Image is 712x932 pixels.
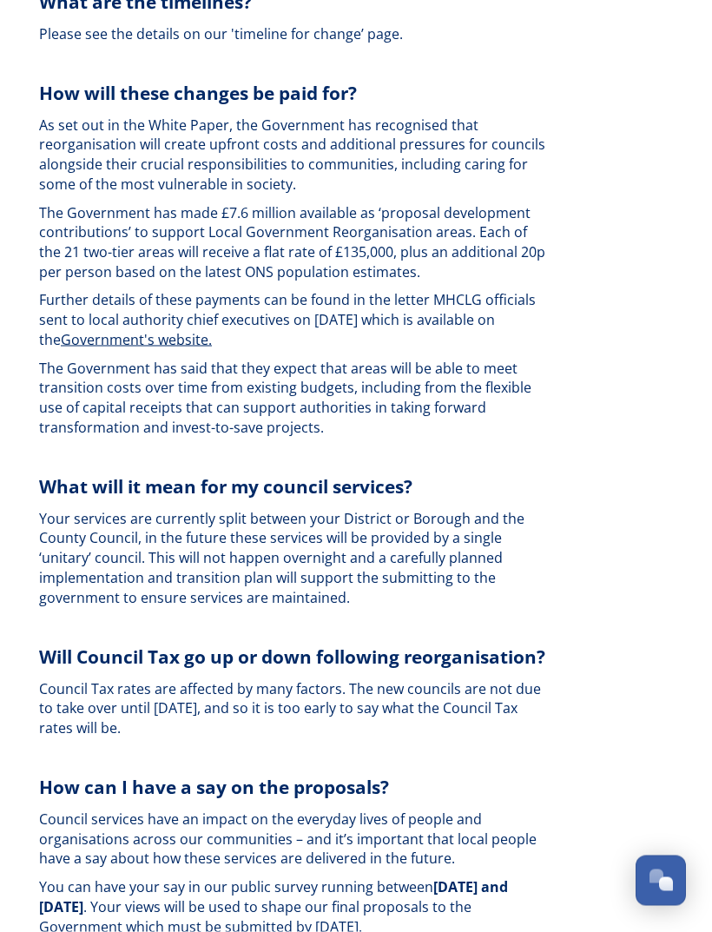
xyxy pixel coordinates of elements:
span: Council Tax rates are affected by many factors. The new councils are not due to take over until [... [39,679,544,737]
span: As set out in the White Paper, the Government has recognised that reorganisation will create upfr... [39,116,549,194]
span: Your services are currently split between your District or Borough and the County Council, in the... [39,509,528,607]
strong: How will these changes be paid for? [39,81,357,105]
strong: [DATE] and [DATE] [39,877,511,916]
span: You can have your say in our public survey running between [39,877,433,896]
span: Council services have an impact on the everyday lives of people and organisations across our comm... [39,810,540,868]
span: The Government has made £7.6 million available as ‘proposal development contributions’ to support... [39,203,549,281]
strong: Will Council Tax go up or down following reorganisation? [39,644,545,669]
button: Open Chat [636,856,686,906]
strong: What will it mean for my council services? [39,474,412,499]
a: Government's website. [61,330,212,349]
strong: How can I have a say on the proposals? [39,775,389,799]
span: Further details of these payments can be found in the letter MHCLG officials sent to local author... [39,290,539,348]
span: The Government has said that they expect that areas will be able to meet transition costs over ti... [39,359,535,437]
span: Please see the details on our 'timeline for change’ page. [39,24,403,43]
